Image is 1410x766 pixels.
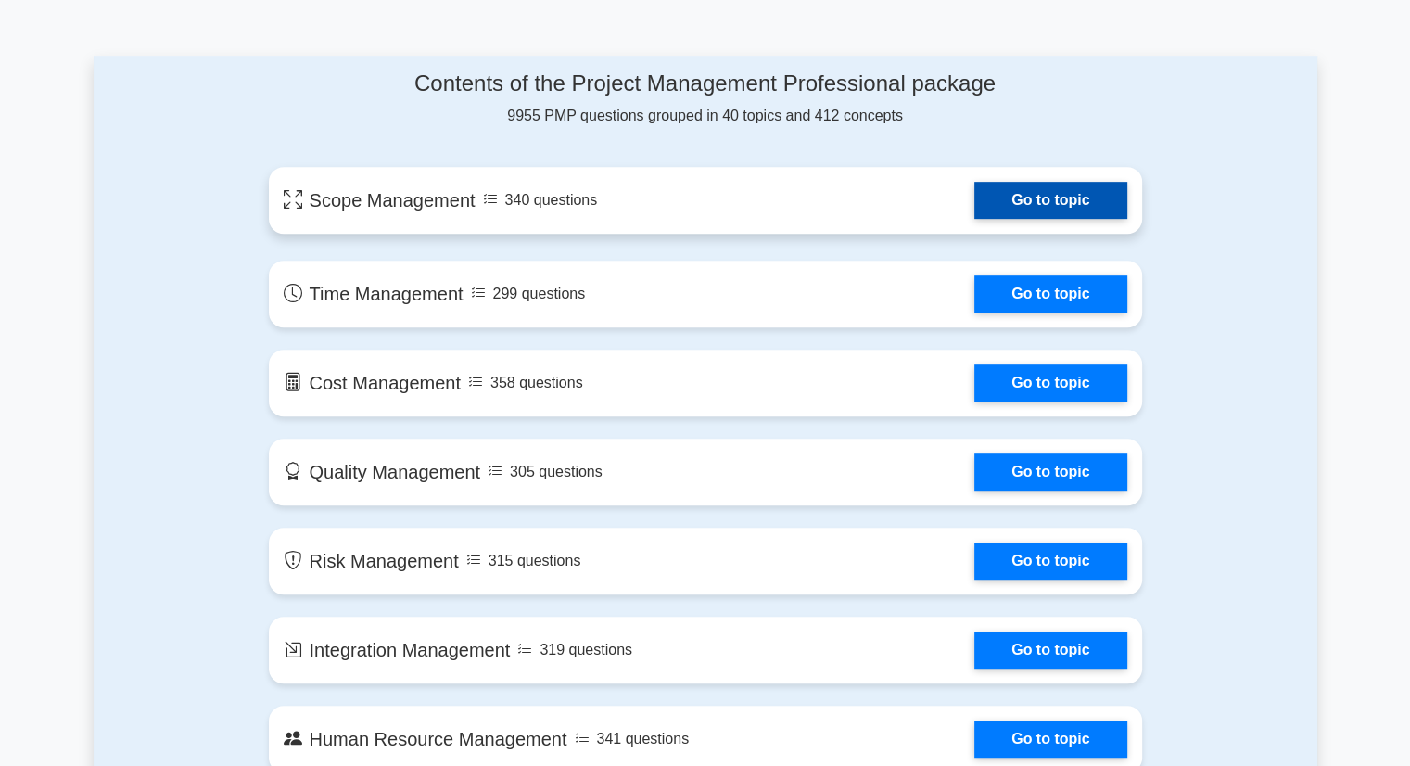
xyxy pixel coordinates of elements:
h4: Contents of the Project Management Professional package [269,70,1142,97]
a: Go to topic [974,182,1126,219]
a: Go to topic [974,543,1126,580]
a: Go to topic [974,632,1126,669]
a: Go to topic [974,275,1126,313]
a: Go to topic [974,364,1126,402]
a: Go to topic [974,721,1126,758]
a: Go to topic [974,453,1126,491]
div: 9955 PMP questions grouped in 40 topics and 412 concepts [269,70,1142,127]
